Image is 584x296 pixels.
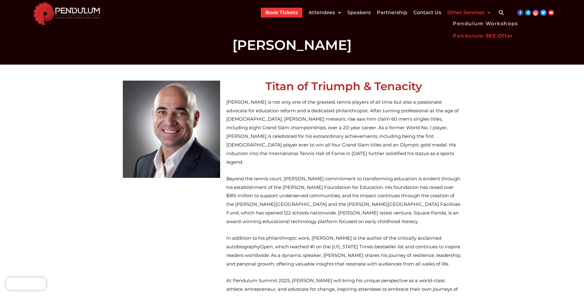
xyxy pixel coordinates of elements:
a: Attendees [308,8,341,18]
a: Partnership [377,8,407,18]
span: In addition to his philanthropic work, [PERSON_NAME] is the author of the critically acclaimed au... [226,235,461,267]
div: Search [495,6,507,19]
iframe: Brevo live chat [6,278,46,290]
span: Beyond the tennis court, [PERSON_NAME] commitment to transforming education is evident through hi... [226,176,460,224]
a: Book Tickets [265,8,298,18]
ul: Other Services [447,18,521,42]
h1: [PERSON_NAME] [120,38,465,52]
img: Andre Agassi a speaker at Pendulum 2025 [123,81,220,178]
em: Open [260,244,273,250]
a: Pendulum Workshops [447,18,521,30]
a: Pendulum 360 Offer [447,30,521,42]
span: [PERSON_NAME] is not only one of the greatest tennis players of all time but also a passionate ad... [226,99,459,165]
nav: Menu [261,8,490,18]
a: Contact Us [413,8,441,18]
h2: Titan of Triumph & Tenacity [226,81,461,92]
a: Other Services [447,8,490,18]
a: Speakers [347,8,371,18]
